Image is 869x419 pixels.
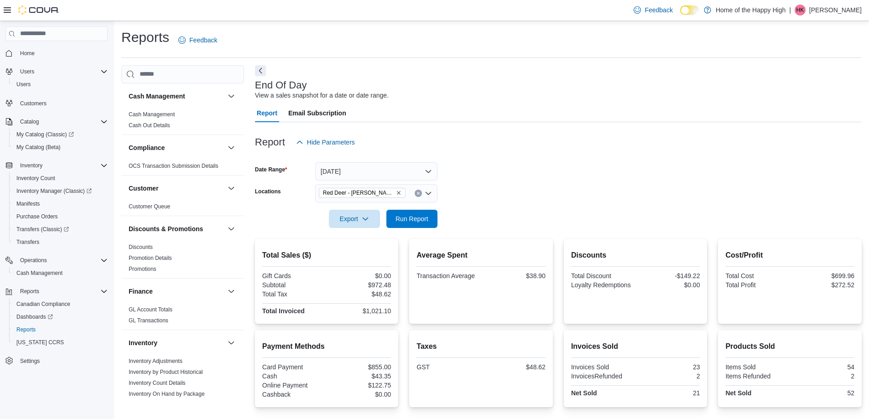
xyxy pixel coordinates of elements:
button: Reports [16,286,43,297]
button: Open list of options [425,190,432,197]
h3: End Of Day [255,80,307,91]
h2: Cost/Profit [725,250,854,261]
a: Cash Management [13,268,66,279]
button: Discounts & Promotions [226,223,237,234]
span: Inventory Count [13,173,108,184]
label: Date Range [255,166,287,173]
strong: Net Sold [725,389,751,397]
a: My Catalog (Classic) [9,128,111,141]
span: Washington CCRS [13,337,108,348]
div: 2 [792,372,854,380]
div: $38.90 [483,272,546,279]
span: Dark Mode [680,15,681,16]
span: Red Deer - Dawson Centre - Fire & Flower [319,188,406,198]
div: Finance [121,304,244,330]
button: Customer [129,184,224,193]
h2: Taxes [416,341,546,352]
span: Transfers (Classic) [13,224,108,235]
span: Reports [16,286,108,297]
span: Purchase Orders [13,211,108,222]
a: Inventory by Product Historical [129,369,203,375]
div: $972.48 [328,281,391,289]
span: Inventory [16,160,108,171]
span: Dashboards [13,311,108,322]
button: Next [255,65,266,76]
div: $48.62 [483,363,546,371]
a: Feedback [175,31,221,49]
button: Export [329,210,380,228]
div: Discounts & Promotions [121,242,244,278]
div: View a sales snapshot for a date or date range. [255,91,389,100]
button: Cash Management [129,92,224,101]
a: Discounts [129,244,153,250]
button: Run Report [386,210,437,228]
p: | [789,5,791,16]
span: Reports [16,326,36,333]
span: Catalog [20,118,39,125]
span: Inventory Adjustments [129,357,182,365]
input: Dark Mode [680,5,699,15]
h2: Products Sold [725,341,854,352]
a: Purchase Orders [13,211,62,222]
span: Manifests [13,198,108,209]
span: Users [20,68,34,75]
span: GL Account Totals [129,306,172,313]
button: Users [9,78,111,91]
a: Customers [16,98,50,109]
button: Customers [2,96,111,109]
a: My Catalog (Classic) [13,129,78,140]
span: My Catalog (Beta) [13,142,108,153]
span: Cash Management [13,268,108,279]
span: Transfers [16,238,39,246]
div: Cashback [262,391,325,398]
button: Compliance [129,143,224,152]
span: Canadian Compliance [16,300,70,308]
button: Reports [2,285,111,298]
strong: Net Sold [571,389,597,397]
span: Cash Out Details [129,122,170,129]
span: Purchase Orders [16,213,58,220]
div: 2 [637,372,700,380]
button: Operations [2,254,111,267]
button: Canadian Compliance [9,298,111,310]
div: InvoicesRefunded [571,372,634,380]
a: Inventory On Hand by Package [129,391,205,397]
div: GST [416,363,479,371]
a: Customer Queue [129,203,170,210]
button: Cash Management [226,91,237,102]
span: Reports [13,324,108,335]
div: $699.96 [792,272,854,279]
span: Report [257,104,277,122]
span: Cash Management [129,111,175,118]
button: Customer [226,183,237,194]
span: Canadian Compliance [13,299,108,310]
span: Dashboards [16,313,53,321]
label: Locations [255,188,281,195]
button: Purchase Orders [9,210,111,223]
h3: Compliance [129,143,165,152]
span: My Catalog (Beta) [16,144,61,151]
button: Catalog [16,116,42,127]
span: Transfers [13,237,108,248]
span: [US_STATE] CCRS [16,339,64,346]
div: Loyalty Redemptions [571,281,634,289]
span: My Catalog (Classic) [16,131,74,138]
a: Dashboards [13,311,57,322]
span: Feedback [189,36,217,45]
span: Cash Management [16,269,62,277]
nav: Complex example [5,43,108,391]
span: Customer Queue [129,203,170,210]
a: Promotions [129,266,156,272]
a: Inventory Count Details [129,380,186,386]
button: Cash Management [9,267,111,279]
span: Operations [20,257,47,264]
a: Transfers (Classic) [9,223,111,236]
a: Reports [13,324,39,335]
span: Hide Parameters [307,138,355,147]
button: My Catalog (Beta) [9,141,111,154]
span: Inventory On Hand by Package [129,390,205,398]
a: Manifests [13,198,43,209]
